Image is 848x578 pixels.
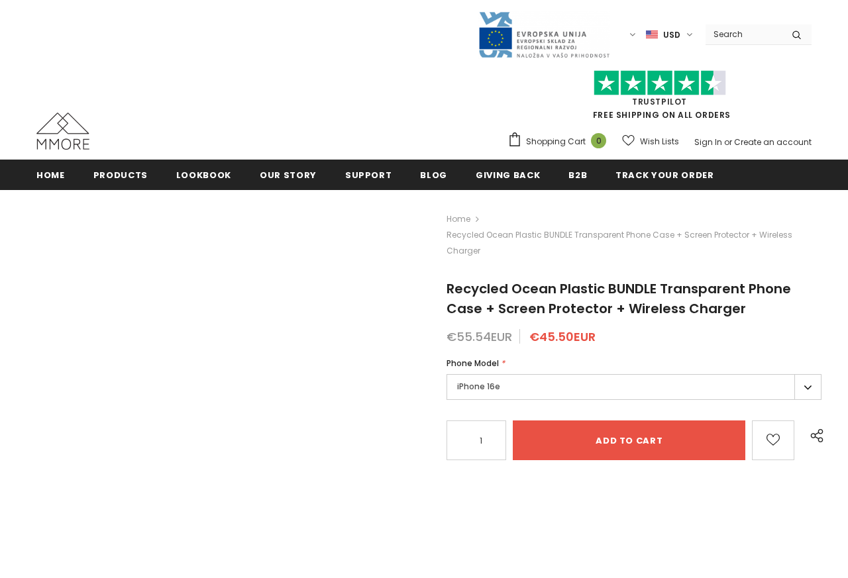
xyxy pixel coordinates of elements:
[646,29,658,40] img: USD
[478,11,610,59] img: Javni Razpis
[420,160,447,189] a: Blog
[93,169,148,181] span: Products
[420,169,447,181] span: Blog
[615,160,714,189] a: Track your order
[447,279,791,318] span: Recycled Ocean Plastic BUNDLE Transparent Phone Case + Screen Protector + Wireless Charger
[260,160,317,189] a: Our Story
[36,160,65,189] a: Home
[36,113,89,150] img: MMORE Cases
[663,28,680,42] span: USD
[447,358,499,369] span: Phone Model
[615,169,714,181] span: Track your order
[513,420,745,460] input: Add to cart
[594,70,726,96] img: Trust Pilot Stars
[507,132,613,152] a: Shopping Cart 0
[176,169,231,181] span: Lookbook
[706,24,782,44] input: Search Site
[640,135,679,148] span: Wish Lists
[36,169,65,181] span: Home
[260,169,317,181] span: Our Story
[447,227,821,259] span: Recycled Ocean Plastic BUNDLE Transparent Phone Case + Screen Protector + Wireless Charger
[345,169,392,181] span: support
[529,328,596,345] span: €45.50EUR
[622,130,679,153] a: Wish Lists
[447,374,821,400] label: iPhone 16e
[447,211,470,227] a: Home
[568,160,587,189] a: B2B
[568,169,587,181] span: B2B
[724,136,732,148] span: or
[176,160,231,189] a: Lookbook
[734,136,812,148] a: Create an account
[591,133,606,148] span: 0
[694,136,722,148] a: Sign In
[93,160,148,189] a: Products
[526,135,586,148] span: Shopping Cart
[447,328,512,345] span: €55.54EUR
[476,160,540,189] a: Giving back
[345,160,392,189] a: support
[476,169,540,181] span: Giving back
[632,96,687,107] a: Trustpilot
[507,76,812,120] span: FREE SHIPPING ON ALL ORDERS
[478,28,610,40] a: Javni Razpis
